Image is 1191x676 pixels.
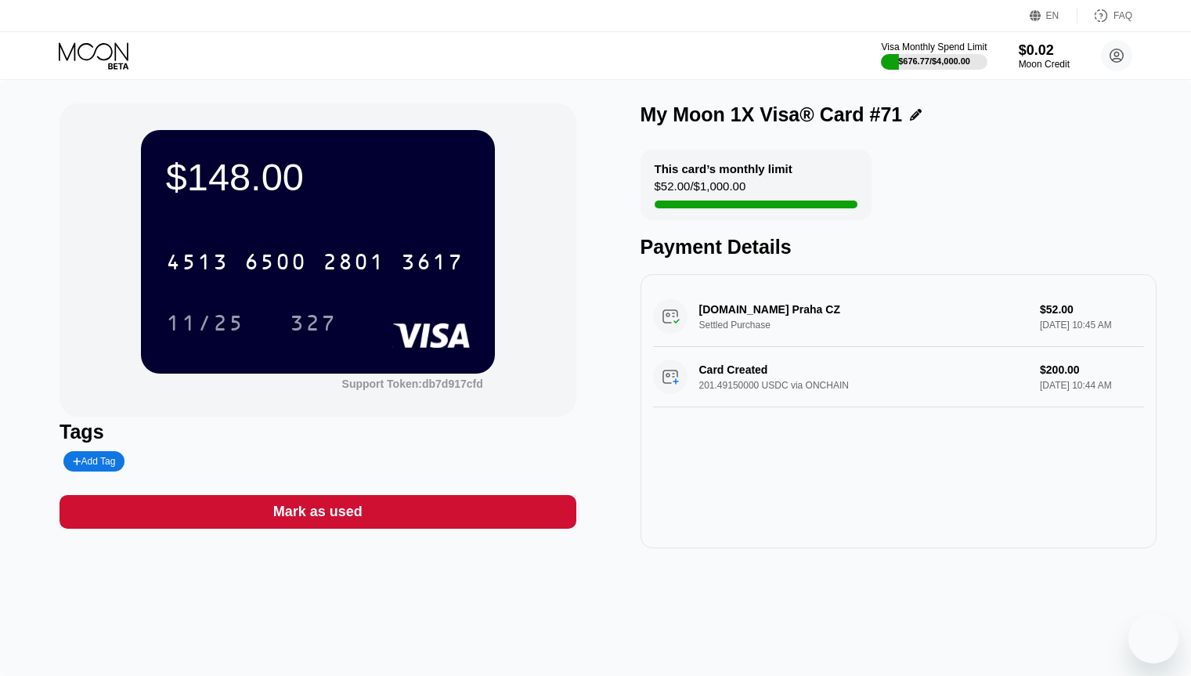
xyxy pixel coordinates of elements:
[60,421,576,443] div: Tags
[273,503,363,521] div: Mark as used
[157,242,473,281] div: 4513650028013617
[166,251,229,277] div: 4513
[1019,42,1070,70] div: $0.02Moon Credit
[1019,59,1070,70] div: Moon Credit
[641,103,903,126] div: My Moon 1X Visa® Card #71
[881,42,987,52] div: Visa Monthly Spend Limit
[323,251,385,277] div: 2801
[1077,8,1132,23] div: FAQ
[401,251,464,277] div: 3617
[63,451,125,472] div: Add Tag
[73,456,115,467] div: Add Tag
[655,179,746,201] div: $52.00 / $1,000.00
[1128,613,1178,663] iframe: Кнопка запуска окна обмена сообщениями
[1113,10,1132,21] div: FAQ
[290,313,337,338] div: 327
[166,155,470,199] div: $148.00
[342,378,483,390] div: Support Token: db7d917cfd
[154,303,256,342] div: 11/25
[1046,10,1059,21] div: EN
[1019,42,1070,59] div: $0.02
[342,378,483,390] div: Support Token:db7d917cfd
[641,236,1157,258] div: Payment Details
[898,56,970,66] div: $676.77 / $4,000.00
[244,251,307,277] div: 6500
[278,303,348,342] div: 327
[655,162,792,175] div: This card’s monthly limit
[60,495,576,529] div: Mark as used
[881,42,987,70] div: Visa Monthly Spend Limit$676.77/$4,000.00
[166,313,244,338] div: 11/25
[1030,8,1077,23] div: EN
